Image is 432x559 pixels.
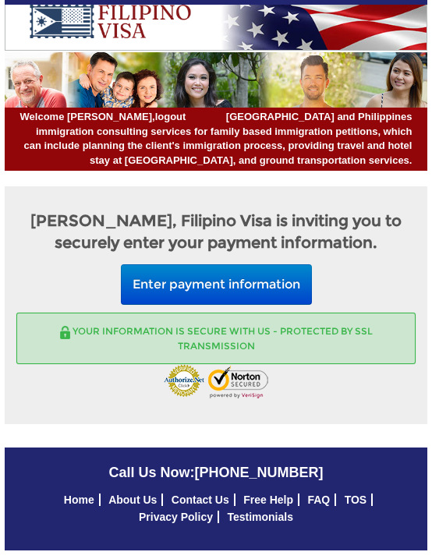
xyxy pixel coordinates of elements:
[164,364,205,401] img: Authorize
[307,494,330,506] a: FAQ
[73,325,373,351] span: Your information is secure with us - Protected by SSL transmission
[243,494,293,506] a: Free Help
[121,264,312,306] button: Enter payment information
[172,494,229,506] a: Contact Us
[108,494,157,506] a: About Us
[139,511,213,523] a: Privacy Policy
[20,110,186,125] span: Welcome [PERSON_NAME],
[108,465,323,480] span: Call Us Now:
[20,110,413,168] span: [GEOGRAPHIC_DATA] and Philippines immigration consulting services for family based immigration pe...
[155,111,186,122] a: logout
[227,511,293,523] a: Testimonials
[60,326,70,339] img: Secure
[195,465,324,480] a: [PHONE_NUMBER]
[64,494,94,506] a: Home
[345,494,367,506] a: TOS
[208,366,268,398] img: Norton Scured
[30,211,402,253] strong: [PERSON_NAME], Filipino Visa is inviting you to securely enter your payment information.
